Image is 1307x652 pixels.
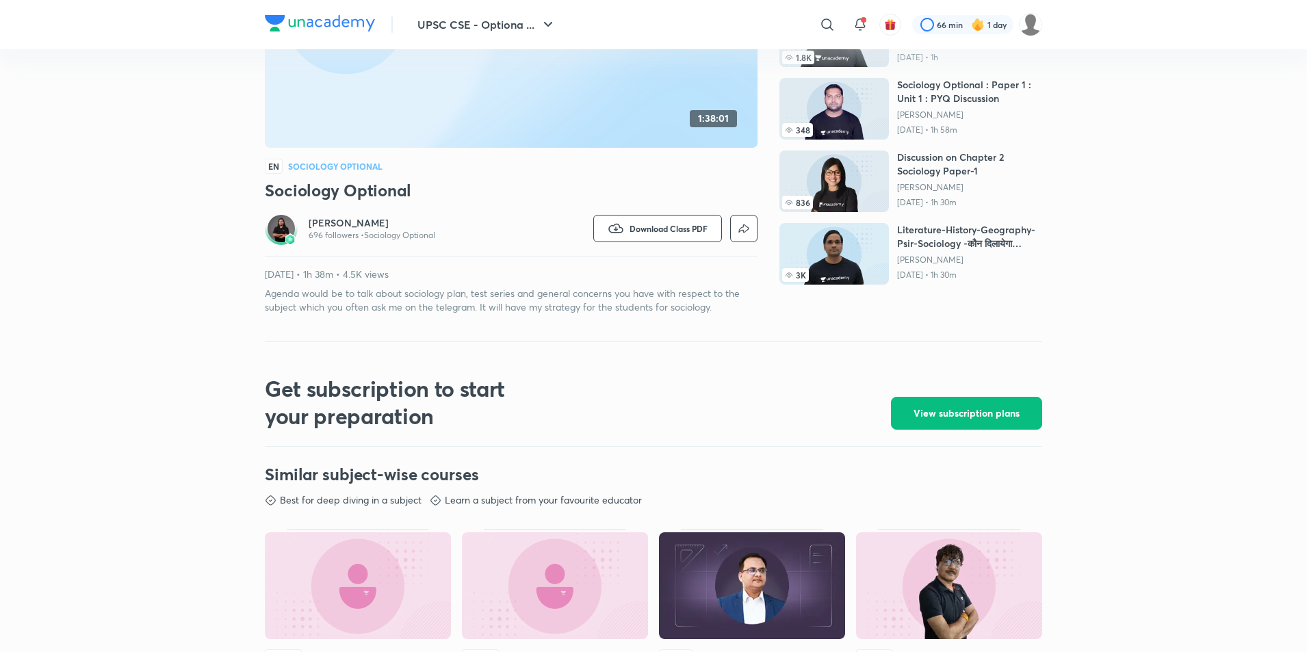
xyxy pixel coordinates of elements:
span: Download Class PDF [630,223,708,234]
button: UPSC CSE - Optiona ... [409,11,565,38]
p: Learn a subject from your favourite educator [445,493,642,507]
img: Company Logo [265,15,375,31]
p: 696 followers • Sociology Optional [309,230,435,241]
p: [DATE] • 1h 38m • 4.5K views [265,268,758,281]
p: Agenda would be to talk about sociology plan, test series and general concerns you have with resp... [265,287,758,314]
a: [PERSON_NAME] [897,109,1042,120]
span: 3K [782,268,809,282]
h4: Sociology Optional [288,162,383,170]
p: [DATE] • 1h 30m [897,270,1042,281]
a: [PERSON_NAME] [897,182,1042,193]
img: badge [285,235,295,244]
h6: Discussion on Chapter 2 Sociology Paper-1 [897,151,1042,178]
button: Download Class PDF [593,215,722,242]
p: [DATE] • 1h 30m [897,197,1042,208]
span: 348 [782,123,813,137]
a: Avatarbadge [265,212,298,245]
span: 836 [782,196,813,209]
img: avatar [884,18,896,31]
h6: Sociology Optional : Paper 1 : Unit 1 : PYQ Discussion [897,78,1042,105]
h2: Get subscription to start your preparation [265,375,545,430]
a: Company Logo [265,15,375,35]
span: 1.8K [782,51,814,64]
img: Snehal Vaidya [1019,13,1042,36]
p: [DATE] • 1h 58m [897,125,1042,135]
h3: Similar subject-wise courses [265,463,1042,485]
a: [PERSON_NAME] [309,216,435,230]
h4: 1:38:01 [698,113,729,125]
span: EN [265,159,283,174]
a: [PERSON_NAME] [897,255,1042,265]
p: [DATE] • 1h [897,52,1042,63]
span: View subscription plans [914,406,1020,420]
img: Avatar [268,215,295,242]
h3: Sociology Optional [265,179,758,201]
button: View subscription plans [891,397,1042,430]
button: avatar [879,14,901,36]
img: streak [971,18,985,31]
p: Best for deep diving in a subject [280,493,422,507]
h6: Literature-History-Geography-Psir-Sociology -कौन दिलायेगा सिलेक्शन [897,223,1042,250]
